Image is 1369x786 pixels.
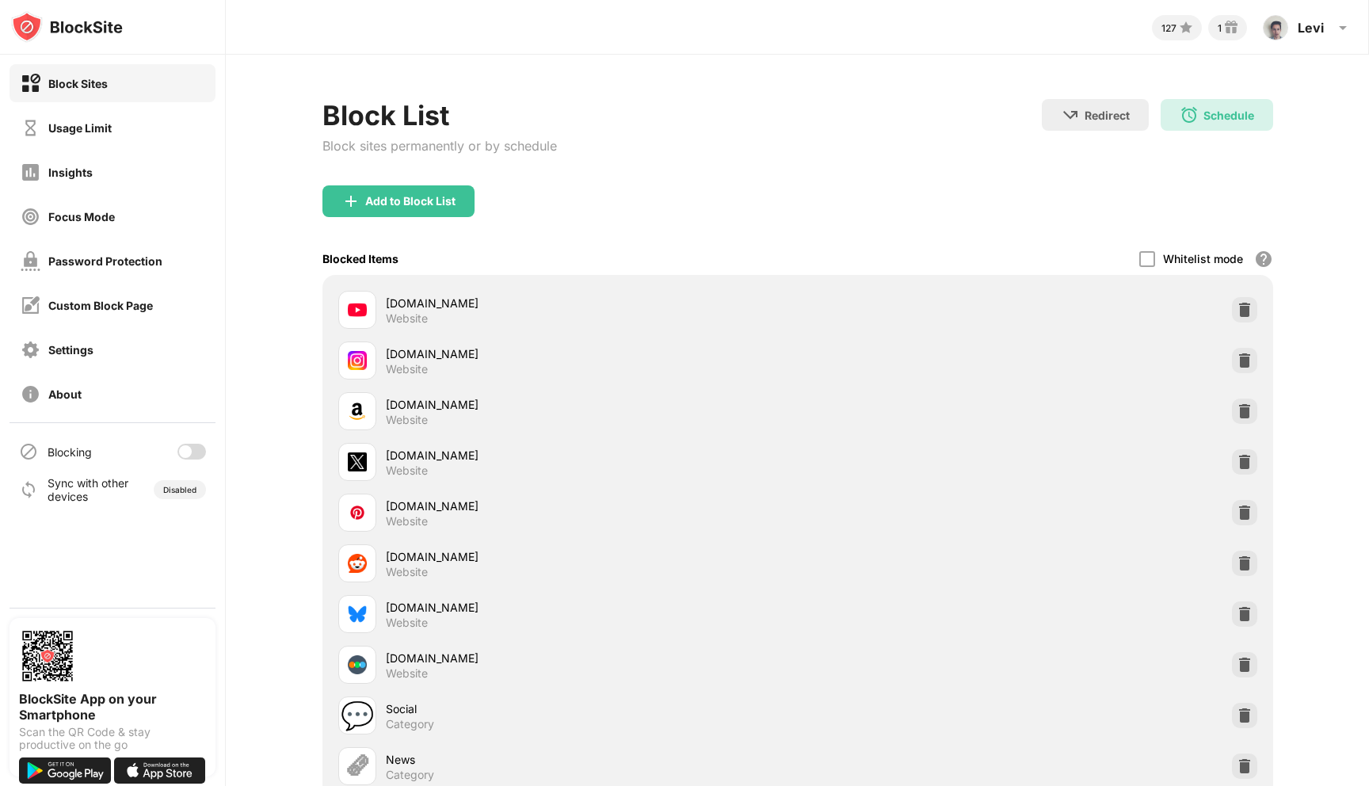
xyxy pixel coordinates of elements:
div: 1 [1218,22,1222,34]
div: 🗞 [344,750,371,783]
div: Settings [48,343,93,357]
div: [DOMAIN_NAME] [386,345,798,362]
img: customize-block-page-off.svg [21,296,40,315]
div: News [386,751,798,768]
img: ACg8ocJslZbi00p7s0_dy-twYiYH5oU15100AqDp7b4KfPAlqz0=s96-c [1263,15,1288,40]
div: Website [386,616,428,630]
img: favicons [348,503,367,522]
div: Schedule [1203,109,1254,122]
img: insights-off.svg [21,162,40,182]
img: block-on.svg [21,74,40,93]
div: BlockSite App on your Smartphone [19,691,206,723]
img: favicons [348,300,367,319]
img: favicons [348,655,367,674]
img: points-small.svg [1176,18,1195,37]
img: logo-blocksite.svg [11,11,123,43]
img: favicons [348,351,367,370]
img: about-off.svg [21,384,40,404]
div: Website [386,311,428,326]
div: [DOMAIN_NAME] [386,396,798,413]
div: [DOMAIN_NAME] [386,599,798,616]
div: Disabled [163,485,196,494]
div: Website [386,514,428,528]
img: favicons [348,554,367,573]
div: Add to Block List [365,195,456,208]
div: 💬 [341,700,374,732]
div: 127 [1161,22,1176,34]
div: Block Sites [48,77,108,90]
div: Redirect [1085,109,1130,122]
img: reward-small.svg [1222,18,1241,37]
div: Sync with other devices [48,476,129,503]
div: Insights [48,166,93,179]
img: sync-icon.svg [19,480,38,499]
div: Social [386,700,798,717]
img: settings-off.svg [21,340,40,360]
img: options-page-qr-code.png [19,628,76,685]
div: Focus Mode [48,210,115,223]
div: Password Protection [48,254,162,268]
div: Blocked Items [322,252,398,265]
div: Website [386,666,428,681]
div: Category [386,768,434,782]
img: focus-off.svg [21,207,40,227]
div: Block List [322,99,557,132]
div: [DOMAIN_NAME] [386,498,798,514]
div: [DOMAIN_NAME] [386,447,798,464]
div: [DOMAIN_NAME] [386,650,798,666]
div: [DOMAIN_NAME] [386,295,798,311]
img: password-protection-off.svg [21,251,40,271]
div: Custom Block Page [48,299,153,312]
div: Website [386,362,428,376]
div: [DOMAIN_NAME] [386,548,798,565]
div: Website [386,413,428,427]
div: Website [386,565,428,579]
img: get-it-on-google-play.svg [19,757,111,784]
div: Category [386,717,434,731]
img: download-on-the-app-store.svg [114,757,206,784]
div: Scan the QR Code & stay productive on the go [19,726,206,751]
img: favicons [348,402,367,421]
div: Usage Limit [48,121,112,135]
div: Block sites permanently or by schedule [322,138,557,154]
img: time-usage-off.svg [21,118,40,138]
img: blocking-icon.svg [19,442,38,461]
div: Website [386,464,428,478]
div: Levi [1298,20,1324,36]
img: favicons [348,605,367,624]
div: Blocking [48,445,92,459]
img: favicons [348,452,367,471]
div: Whitelist mode [1163,252,1243,265]
div: About [48,387,82,401]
